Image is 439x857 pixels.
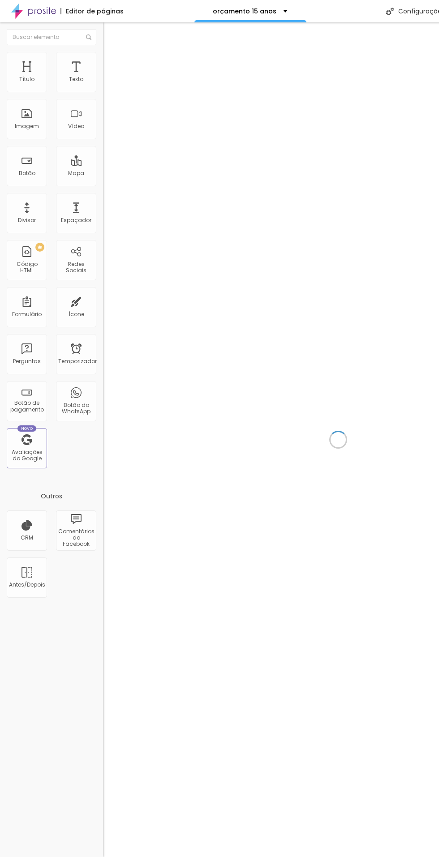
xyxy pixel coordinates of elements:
[17,260,38,274] font: Código HTML
[13,357,41,365] font: Perguntas
[19,75,34,83] font: Título
[41,492,62,501] font: Outros
[12,310,42,318] font: Formulário
[61,216,91,224] font: Espaçador
[18,216,36,224] font: Divisor
[12,448,43,462] font: Avaliações do Google
[213,8,276,14] p: orçamento 15 anos
[386,8,394,15] img: Ícone
[68,122,84,130] font: Vídeo
[15,122,39,130] font: Imagem
[69,310,84,318] font: Ícone
[86,34,91,40] img: Ícone
[7,29,96,45] input: Buscar elemento
[21,534,33,541] font: CRM
[19,169,35,177] font: Botão
[10,399,44,413] font: Botão de pagamento
[58,357,97,365] font: Temporizador
[58,527,95,548] font: Comentários do Facebook
[66,260,86,274] font: Redes Sociais
[62,401,90,415] font: Botão do WhatsApp
[69,75,83,83] font: Texto
[21,426,33,431] font: Novo
[68,169,84,177] font: Mapa
[9,581,45,588] font: Antes/Depois
[66,7,124,16] font: Editor de páginas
